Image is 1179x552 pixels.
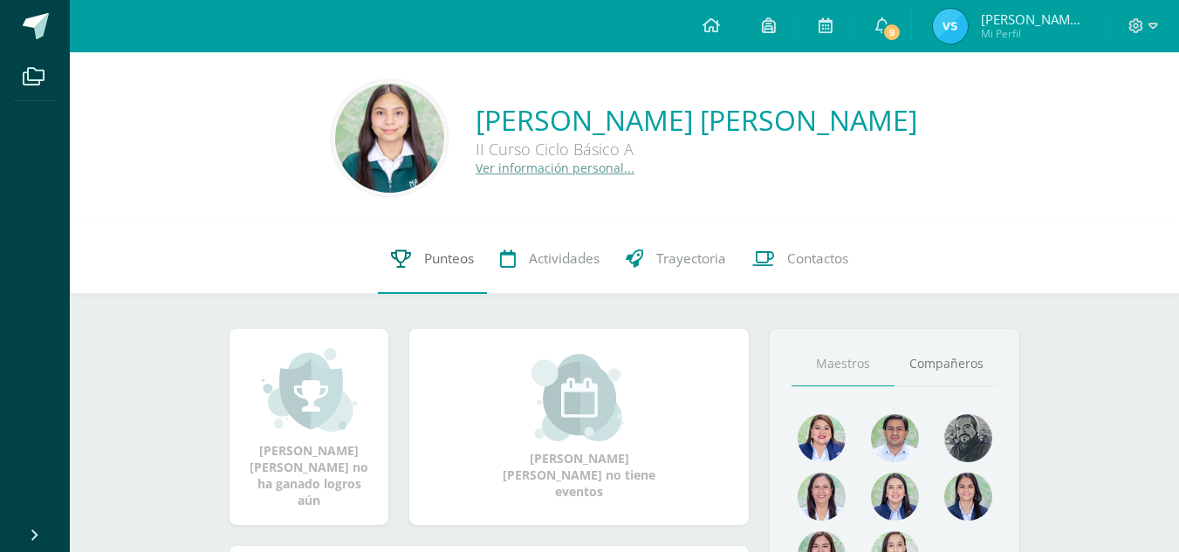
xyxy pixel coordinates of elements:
a: Compañeros [895,342,997,386]
img: d4e0c534ae446c0d00535d3bb96704e9.png [944,473,992,521]
img: achievement_small.png [262,346,357,433]
span: Mi Perfil [981,26,1086,41]
img: 135afc2e3c36cc19cf7f4a6ffd4441d1.png [798,414,846,462]
span: [PERSON_NAME] [US_STATE] [981,10,1086,28]
span: 9 [882,23,901,42]
a: Punteos [378,224,487,294]
div: II Curso Ciclo Básico A [476,139,917,160]
img: 4179e05c207095638826b52d0d6e7b97.png [944,414,992,462]
img: 78f4197572b4db04b380d46154379998.png [798,473,846,521]
a: Contactos [739,224,861,294]
img: 1e7bfa517bf798cc96a9d855bf172288.png [871,414,919,462]
a: Maestros [792,342,895,386]
span: Trayectoria [656,249,726,268]
div: [PERSON_NAME] [PERSON_NAME] no ha ganado logros aún [247,346,371,508]
span: Punteos [424,249,474,268]
img: 9ac376e517150ea7a947938ae8e8916a.png [933,9,968,44]
span: Actividades [529,249,600,268]
span: Contactos [787,249,848,268]
div: [PERSON_NAME] [PERSON_NAME] no tiene eventos [492,354,667,500]
img: event_small.png [531,354,627,441]
img: 378b528cdc553dac4b4df295a20f291a.png [335,84,444,193]
a: [PERSON_NAME] [PERSON_NAME] [476,101,917,139]
img: 421193c219fb0d09e137c3cdd2ddbd05.png [871,473,919,521]
a: Ver información personal... [476,160,634,176]
a: Trayectoria [613,224,739,294]
a: Actividades [487,224,613,294]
